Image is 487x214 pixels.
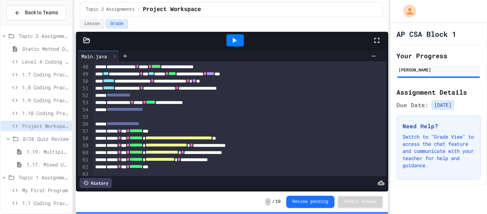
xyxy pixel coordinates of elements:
[6,5,66,20] button: Back to Teams
[22,109,69,117] span: 1.10 Coding Practice
[396,51,481,61] h2: Your Progress
[276,199,281,205] span: 10
[396,101,429,109] span: Due Date:
[138,7,140,13] span: /
[265,198,271,205] span: -
[399,66,478,73] div: [PERSON_NAME]
[78,51,119,61] div: Main.java
[431,100,454,110] span: [DATE]
[22,96,69,104] span: 1.9 Coding Practice
[78,156,89,164] div: 61
[78,114,89,121] div: 55
[22,84,69,91] span: 1.8 Coding Practice
[26,148,69,155] span: 1.19. Multiple Choice Exercises for Unit 1a (1.1-1.6)
[78,164,89,171] div: 62
[80,19,104,29] button: Lesson
[78,71,89,78] div: 49
[26,161,69,168] span: 1.17. Mixed Up Code Practice 1.1-1.6
[86,7,135,13] span: Topic 2 Assignments
[78,149,89,156] div: 60
[78,85,89,92] div: 51
[78,106,89,114] div: 54
[78,128,89,135] div: 57
[78,121,89,128] div: 56
[78,92,89,99] div: 52
[22,122,69,130] span: Project Workspace
[403,133,475,169] p: Switch to "Grade View" to access the chat feature and communicate with your teacher for help and ...
[396,3,418,19] div: My Account
[403,122,475,130] h3: Need Help?
[23,135,69,143] span: 8/26 Quiz Review
[338,196,383,208] button: Submit Answer
[80,178,112,188] div: History
[106,19,128,29] button: Grade
[78,142,89,149] div: 59
[272,199,275,205] span: /
[143,5,201,14] span: Project Workspace
[396,29,456,39] h1: AP CSA Block 1
[25,9,58,16] span: Back to Teams
[78,78,89,85] div: 50
[22,186,69,194] span: My First Program
[19,32,69,40] span: Topic 2 Assignments
[22,45,69,53] span: Static Method Demo
[22,199,69,207] span: 1.1 Coding Practice
[78,53,111,60] div: Main.java
[344,199,377,205] span: Submit Answer
[22,58,69,65] span: Level 4 Coding Challenge
[286,196,334,208] button: Review pending
[78,135,89,142] div: 58
[78,64,89,71] div: 48
[19,174,69,181] span: Topic 1 Assignments
[78,99,89,106] div: 53
[78,171,89,178] div: 63
[396,87,481,97] h2: Assignment Details
[22,71,69,78] span: 1.7 Coding Practice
